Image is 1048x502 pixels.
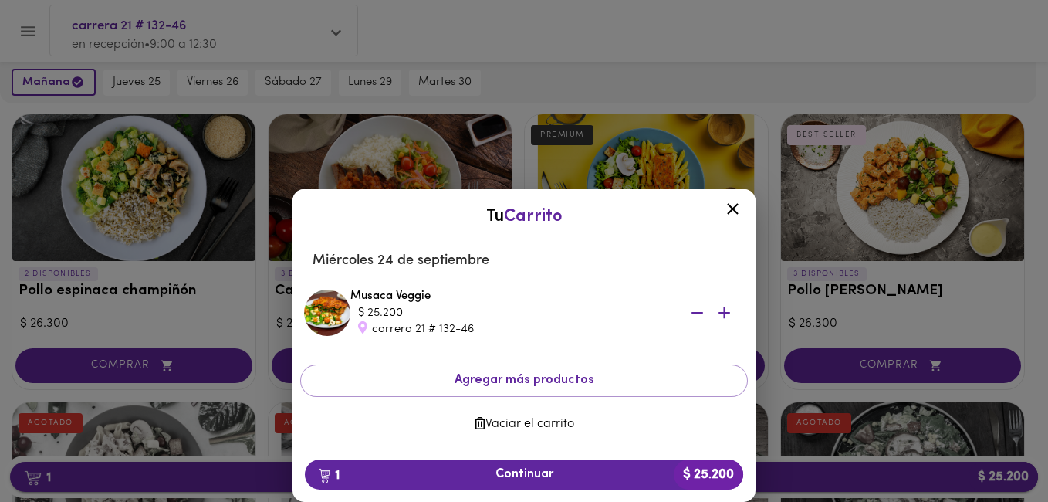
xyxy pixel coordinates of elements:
[308,205,740,229] div: Tu
[674,460,743,490] b: $ 25.200
[305,460,743,490] button: 1Continuar$ 25.200
[958,412,1033,487] iframe: Messagebird Livechat Widget
[309,465,349,485] b: 1
[304,290,350,336] img: Musaca Veggie
[313,373,735,388] span: Agregar más productos
[300,243,748,280] li: Miércoles 24 de septiembre
[300,365,748,396] button: Agregar más productos
[504,208,563,226] span: Carrito
[358,305,667,321] div: $ 25.200
[317,467,731,482] span: Continuar
[319,468,330,483] img: cart.png
[350,288,744,337] div: Musaca Veggie
[358,321,667,337] div: carrera 21 # 132-46
[300,409,748,439] button: Vaciar el carrito
[313,417,735,432] span: Vaciar el carrito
